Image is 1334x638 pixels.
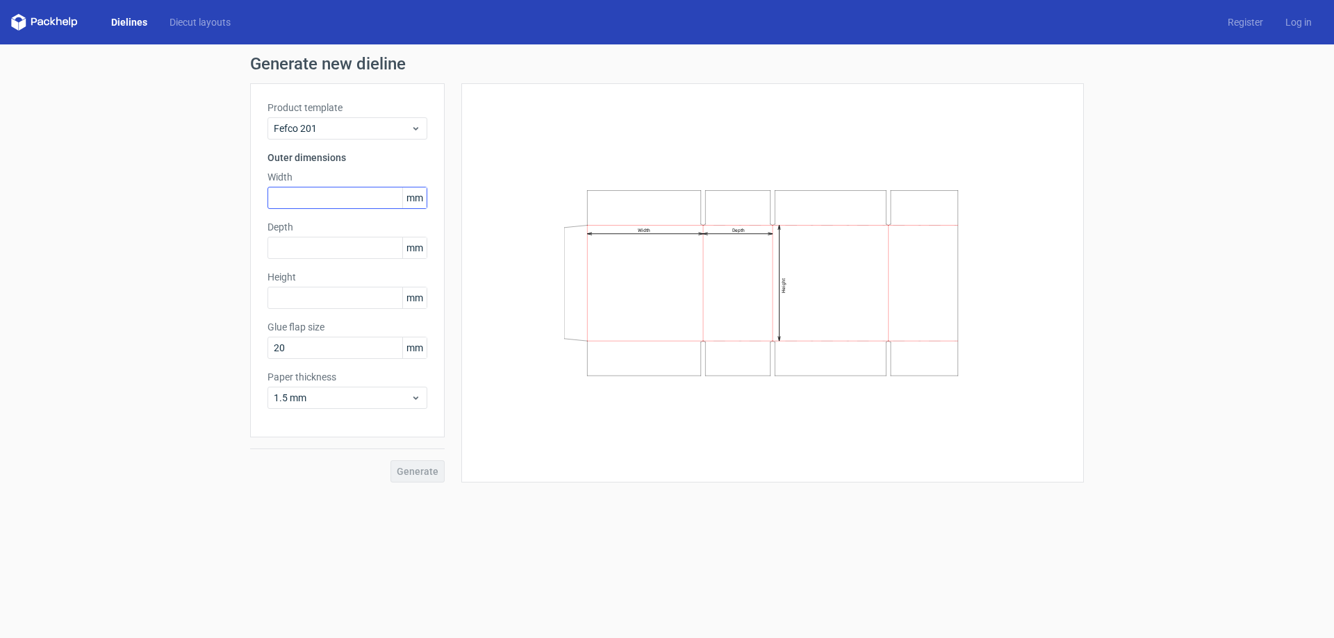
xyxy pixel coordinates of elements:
[402,237,427,258] span: mm
[781,278,787,293] text: Height
[402,287,427,308] span: mm
[267,220,427,234] label: Depth
[638,228,650,233] text: Width
[267,101,427,115] label: Product template
[267,170,427,184] label: Width
[267,270,427,284] label: Height
[402,187,427,208] span: mm
[267,370,427,384] label: Paper thickness
[267,151,427,165] h3: Outer dimensions
[100,15,158,29] a: Dielines
[1217,15,1274,29] a: Register
[274,391,411,405] span: 1.5 mm
[250,56,1084,72] h1: Generate new dieline
[158,15,242,29] a: Diecut layouts
[274,121,411,135] span: Fefco 201
[402,337,427,358] span: mm
[732,228,745,233] text: Depth
[1274,15,1323,29] a: Log in
[267,320,427,334] label: Glue flap size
